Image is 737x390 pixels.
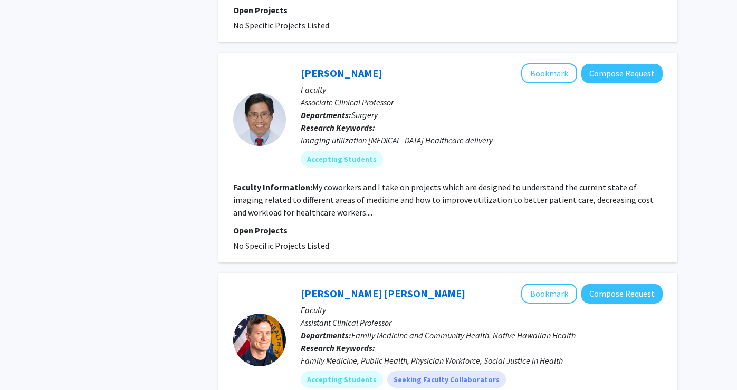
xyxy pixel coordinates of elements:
div: Imaging utilization [MEDICAL_DATA] Healthcare delivery [301,134,663,147]
button: Add hyo-Chun Yoon to Bookmarks [521,63,577,83]
iframe: Chat [8,343,45,382]
button: Add Nash Witten to Bookmarks [521,284,577,304]
p: Open Projects [233,224,663,237]
button: Compose Request to hyo-Chun Yoon [581,64,663,83]
mat-chip: Seeking Faculty Collaborators [387,371,506,388]
b: Research Keywords: [301,122,375,133]
p: Assistant Clinical Professor [301,316,663,329]
a: [PERSON_NAME] [PERSON_NAME] [301,287,465,300]
b: Faculty Information: [233,182,312,192]
span: Family Medicine and Community Health, Native Hawaiian Health [351,330,576,340]
b: Departments: [301,110,351,120]
div: Family Medicine, Public Health, Physician Workforce, Social Justice in Health [301,354,663,367]
button: Compose Request to Nash Witten [581,284,663,304]
mat-chip: Accepting Students [301,151,383,168]
p: Faculty [301,304,663,316]
span: No Specific Projects Listed [233,240,329,251]
span: Surgery [351,110,378,120]
b: Departments: [301,330,351,340]
span: No Specific Projects Listed [233,20,329,31]
b: Research Keywords: [301,343,375,353]
p: Associate Clinical Professor [301,96,663,109]
mat-chip: Accepting Students [301,371,383,388]
p: Faculty [301,83,663,96]
a: [PERSON_NAME] [301,66,382,80]
fg-read-more: My coworkers and I take on projects which are designed to understand the current state of imaging... [233,182,654,218]
p: Open Projects [233,4,663,16]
